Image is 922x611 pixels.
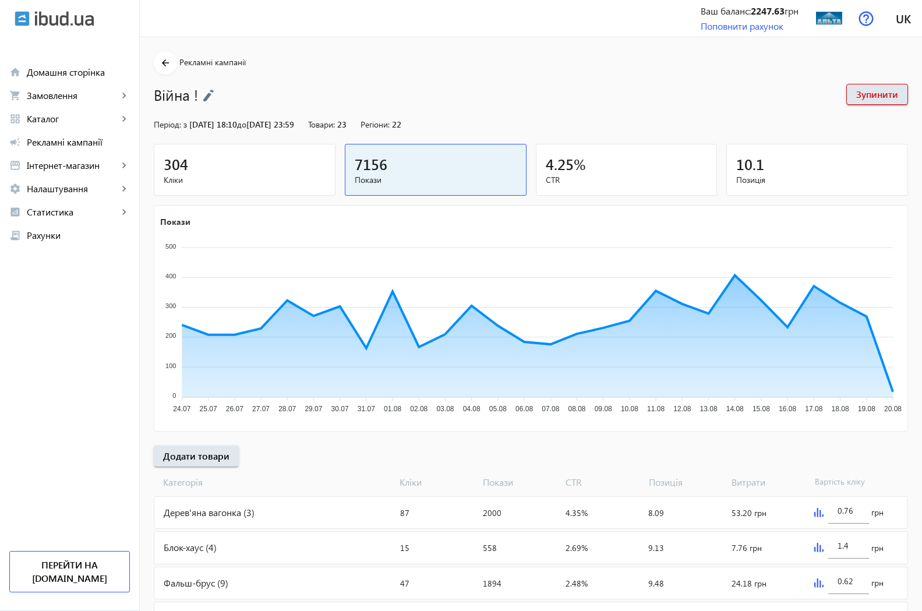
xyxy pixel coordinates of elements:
[392,119,401,130] span: 22
[732,507,766,518] span: 53.20 грн
[621,405,638,413] tspan: 10.08
[160,216,190,227] text: Покази
[871,577,884,589] span: грн
[118,90,130,101] mat-icon: keyboard_arrow_right
[595,405,612,413] tspan: 09.08
[856,88,898,101] span: Зупинити
[278,405,296,413] tspan: 28.07
[308,119,335,130] span: Товари:
[305,405,322,413] tspan: 29.07
[9,229,21,241] mat-icon: receipt_long
[701,5,799,17] div: Ваш баланс: грн
[846,84,908,105] button: Зупинити
[9,66,21,78] mat-icon: home
[9,113,21,125] mat-icon: grid_view
[400,507,409,518] span: 87
[15,11,30,26] img: ibud.svg
[727,476,810,489] span: Витрати
[483,542,497,553] span: 558
[163,450,229,462] span: Додати товари
[165,242,176,249] tspan: 500
[647,405,665,413] tspan: 11.08
[568,405,585,413] tspan: 08.08
[648,542,664,553] span: 9.13
[154,476,395,489] span: Категорія
[566,507,588,518] span: 4.35%
[810,476,893,489] span: Вартість кліку
[337,119,347,130] span: 23
[9,183,21,195] mat-icon: settings
[355,154,387,174] span: 7156
[200,405,217,413] tspan: 25.07
[732,542,762,553] span: 7.76 грн
[779,405,796,413] tspan: 16.08
[814,578,824,588] img: graph.svg
[9,551,130,592] a: Перейти на [DOMAIN_NAME]
[395,476,478,489] span: Кліки
[566,578,588,589] span: 2.48%
[673,405,691,413] tspan: 12.08
[118,160,130,171] mat-icon: keyboard_arrow_right
[118,183,130,195] mat-icon: keyboard_arrow_right
[859,11,874,26] img: help.svg
[9,90,21,101] mat-icon: shopping_cart
[165,302,176,309] tspan: 300
[751,5,785,17] b: 2247.63
[165,332,176,339] tspan: 200
[436,405,454,413] tspan: 03.08
[805,405,822,413] tspan: 17.08
[644,476,727,489] span: Позиція
[463,405,481,413] tspan: 04.08
[884,405,902,413] tspan: 20.08
[483,507,501,518] span: 2000
[355,174,517,186] span: Покази
[154,497,395,528] div: Дерев'яна вагонка (3)
[27,66,130,78] span: Домашня сторінка
[27,90,118,101] span: Замовлення
[384,405,401,413] tspan: 01.08
[814,508,824,517] img: graph.svg
[173,405,190,413] tspan: 24.07
[736,154,764,174] span: 10.1
[27,113,118,125] span: Каталог
[700,405,718,413] tspan: 13.08
[158,56,173,70] mat-icon: arrow_back
[27,183,118,195] span: Налаштування
[118,206,130,218] mat-icon: keyboard_arrow_right
[400,542,409,553] span: 15
[172,392,176,399] tspan: 0
[546,174,708,186] span: CTR
[515,405,533,413] tspan: 06.08
[816,5,842,31] img: 30096267ab8a016071949415137317-1284282106.jpg
[9,160,21,171] mat-icon: storefront
[9,136,21,148] mat-icon: campaign
[732,578,766,589] span: 24.18 грн
[561,476,644,489] span: CTR
[154,84,835,105] h1: Війна !
[546,154,574,174] span: 4.25
[154,446,239,467] button: Додати товари
[896,11,911,26] span: uk
[871,542,884,554] span: грн
[165,362,176,369] tspan: 100
[566,542,588,553] span: 2.69%
[27,229,130,241] span: Рахунки
[154,567,395,599] div: Фальш-брус (9)
[410,405,428,413] tspan: 02.08
[726,405,744,413] tspan: 14.08
[27,136,130,148] span: Рекламні кампанії
[35,11,94,26] img: ibud_text.svg
[483,578,501,589] span: 1894
[226,405,243,413] tspan: 26.07
[358,405,375,413] tspan: 31.07
[648,507,664,518] span: 8.09
[179,56,246,68] span: Рекламні кампанії
[736,174,898,186] span: Позиція
[189,119,294,130] span: [DATE] 18:10 [DATE] 23:59
[648,578,664,589] span: 9.48
[542,405,559,413] tspan: 07.08
[164,154,188,174] span: 304
[400,578,409,589] span: 47
[154,532,395,563] div: Блок-хаус (4)
[118,113,130,125] mat-icon: keyboard_arrow_right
